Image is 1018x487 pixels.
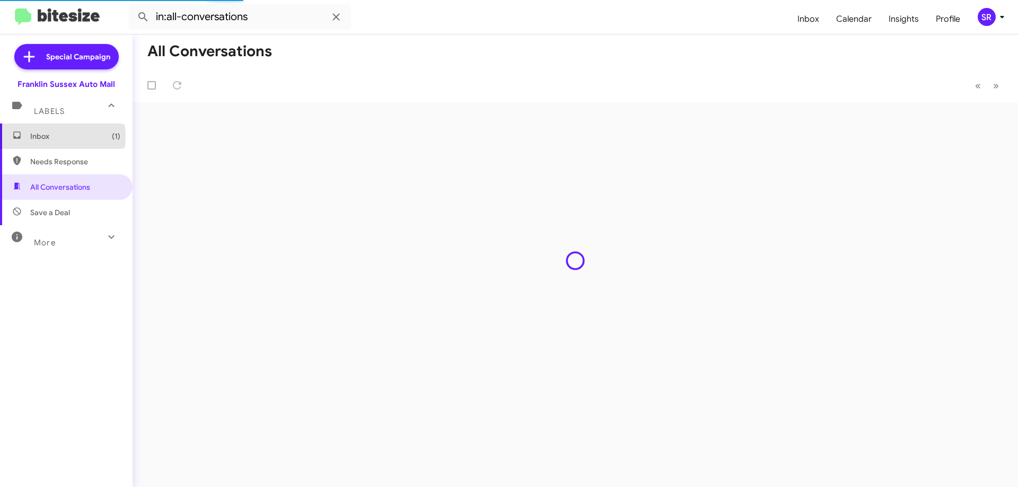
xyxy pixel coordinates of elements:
[969,75,987,96] button: Previous
[993,79,999,92] span: »
[978,8,996,26] div: SR
[880,4,927,34] a: Insights
[17,79,115,90] div: Franklin Sussex Auto Mall
[987,75,1005,96] button: Next
[112,131,120,141] span: (1)
[789,4,828,34] a: Inbox
[969,75,1005,96] nav: Page navigation example
[975,79,981,92] span: «
[828,4,880,34] a: Calendar
[30,207,70,218] span: Save a Deal
[34,107,65,116] span: Labels
[34,238,56,247] span: More
[46,51,110,62] span: Special Campaign
[30,182,90,192] span: All Conversations
[30,156,120,167] span: Needs Response
[969,8,1006,26] button: SR
[128,4,351,30] input: Search
[147,43,272,60] h1: All Conversations
[30,131,120,141] span: Inbox
[927,4,969,34] a: Profile
[14,44,119,69] a: Special Campaign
